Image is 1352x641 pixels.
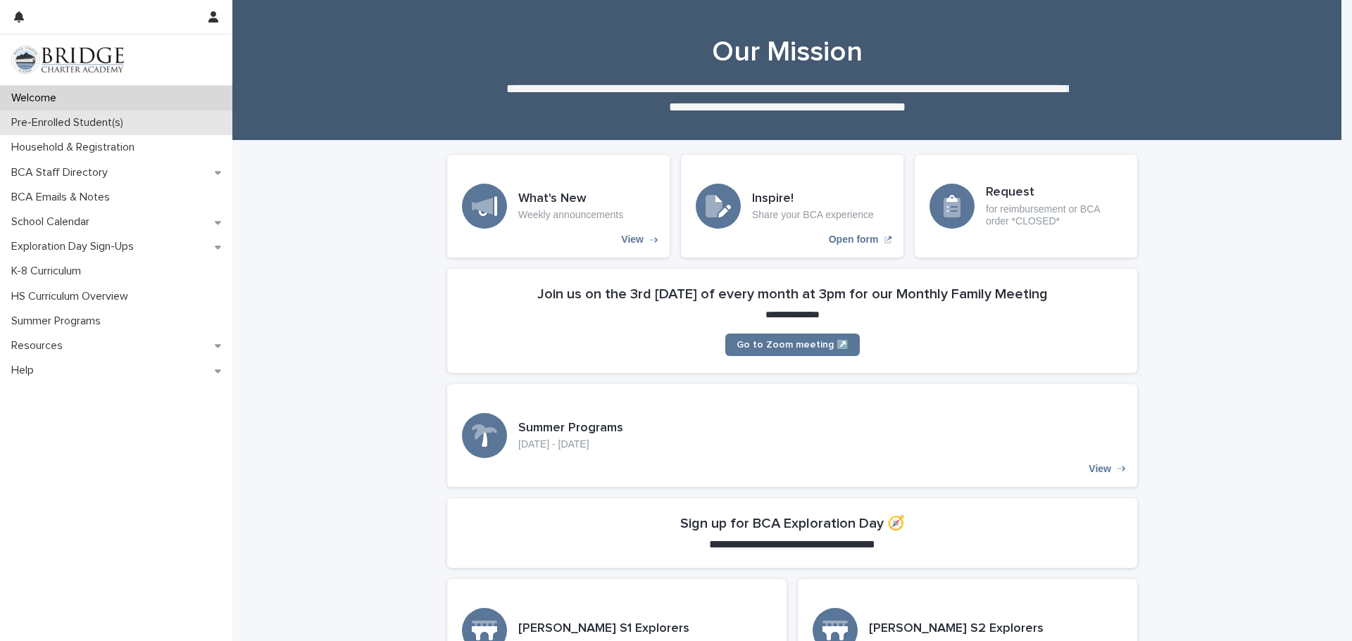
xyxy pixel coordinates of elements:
p: HS Curriculum Overview [6,290,139,303]
p: View [1089,463,1111,475]
p: School Calendar [6,215,101,229]
p: Exploration Day Sign-Ups [6,240,145,253]
p: Weekly announcements [518,209,623,221]
p: K-8 Curriculum [6,265,92,278]
p: Share your BCA experience [752,209,874,221]
h3: What's New [518,191,623,207]
p: BCA Emails & Notes [6,191,121,204]
p: Summer Programs [6,315,112,328]
p: Household & Registration [6,141,146,154]
h3: Inspire! [752,191,874,207]
p: Resources [6,339,74,353]
p: Open form [829,234,879,246]
p: [DATE] - [DATE] [518,438,623,450]
p: Pre-Enrolled Student(s) [6,116,134,129]
a: View [447,384,1137,487]
p: BCA Staff Directory [6,166,119,179]
p: View [621,234,644,246]
a: Open form [681,155,903,258]
h3: [PERSON_NAME] S2 Explorers [869,621,1044,637]
h3: [PERSON_NAME] S1 Explorers [518,621,689,637]
p: Help [6,364,45,377]
h1: Our Mission [442,35,1132,69]
h3: Request [986,185,1122,201]
img: V1C1m3IdTEidaUdm9Hs0 [11,46,124,74]
p: Welcome [6,91,68,105]
a: Go to Zoom meeting ↗️ [725,334,860,356]
p: for reimbursement or BCA order *CLOSED* [986,203,1122,227]
h2: Join us on the 3rd [DATE] of every month at 3pm for our Monthly Family Meeting [537,286,1048,303]
h3: Summer Programs [518,421,623,436]
span: Go to Zoom meeting ↗️ [737,340,849,350]
h2: Sign up for BCA Exploration Day 🧭 [680,515,905,532]
a: View [447,155,670,258]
